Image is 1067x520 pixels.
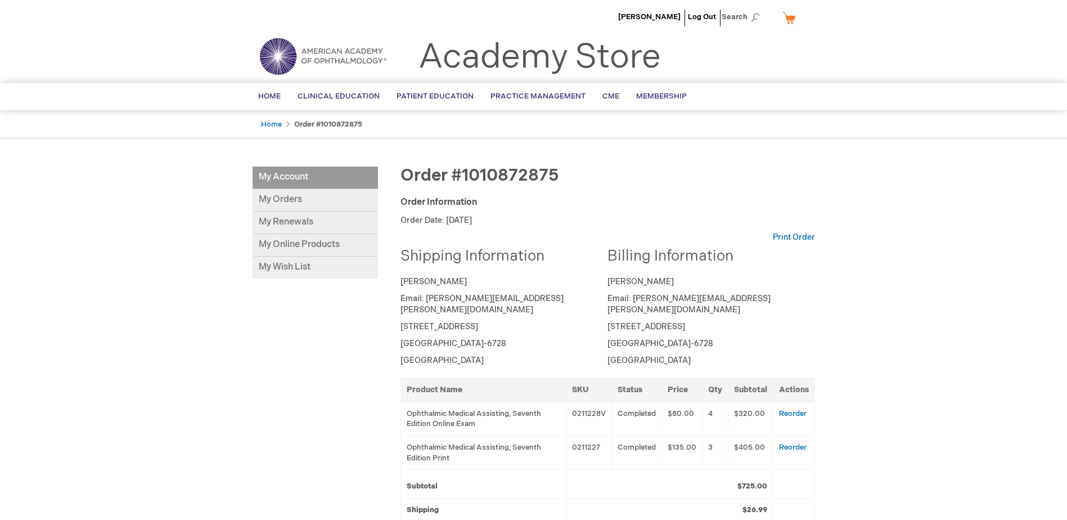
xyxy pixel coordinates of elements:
[400,436,566,469] td: Ophthalmic Medical Assisting, Seventh Edition Print
[607,277,674,286] span: [PERSON_NAME]
[618,12,681,21] a: [PERSON_NAME]
[400,378,566,402] th: Product Name
[566,436,611,469] td: 0211227
[566,402,611,436] td: 0211228V
[737,482,767,491] strong: $725.00
[400,215,815,226] p: Order Date: [DATE]
[407,482,438,491] strong: Subtotal
[728,402,773,436] td: $320.00
[400,402,566,436] td: Ophthalmic Medical Assisting, Seventh Edition Online Exam
[261,120,282,129] a: Home
[607,294,771,315] span: Email: [PERSON_NAME][EMAIL_ADDRESS][PERSON_NAME][DOMAIN_NAME]
[661,402,702,436] td: $80.00
[400,249,600,265] h2: Shipping Information
[407,505,439,514] strong: Shipping
[400,165,559,186] span: Order #1010872875
[253,234,378,257] a: My Online Products
[728,436,773,469] td: $405.00
[742,505,767,514] strong: $26.99
[294,120,362,129] strong: Order #1010872875
[702,402,728,436] td: 4
[418,37,661,78] a: Academy Store
[253,189,378,212] a: My Orders
[702,436,728,469] td: 3
[258,92,281,101] span: Home
[636,92,687,101] span: Membership
[400,294,564,315] span: Email: [PERSON_NAME][EMAIL_ADDRESS][PERSON_NAME][DOMAIN_NAME]
[400,339,506,348] span: [GEOGRAPHIC_DATA]-6728
[400,196,815,209] div: Order Information
[602,92,619,101] span: CME
[607,249,807,265] h2: Billing Information
[702,378,728,402] th: Qty
[607,356,691,365] span: [GEOGRAPHIC_DATA]
[253,212,378,234] a: My Renewals
[566,378,611,402] th: SKU
[611,402,661,436] td: Completed
[773,232,815,243] a: Print Order
[722,6,764,28] span: Search
[728,378,773,402] th: Subtotal
[661,378,702,402] th: Price
[400,277,467,286] span: [PERSON_NAME]
[611,378,661,402] th: Status
[773,378,814,402] th: Actions
[490,92,586,101] span: Practice Management
[688,12,716,21] a: Log Out
[607,322,685,331] span: [STREET_ADDRESS]
[779,443,807,452] a: Reorder
[397,92,474,101] span: Patient Education
[607,339,713,348] span: [GEOGRAPHIC_DATA]-6728
[611,436,661,469] td: Completed
[298,92,380,101] span: Clinical Education
[400,322,478,331] span: [STREET_ADDRESS]
[661,436,702,469] td: $135.00
[779,409,807,418] a: Reorder
[400,356,484,365] span: [GEOGRAPHIC_DATA]
[253,257,378,279] a: My Wish List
